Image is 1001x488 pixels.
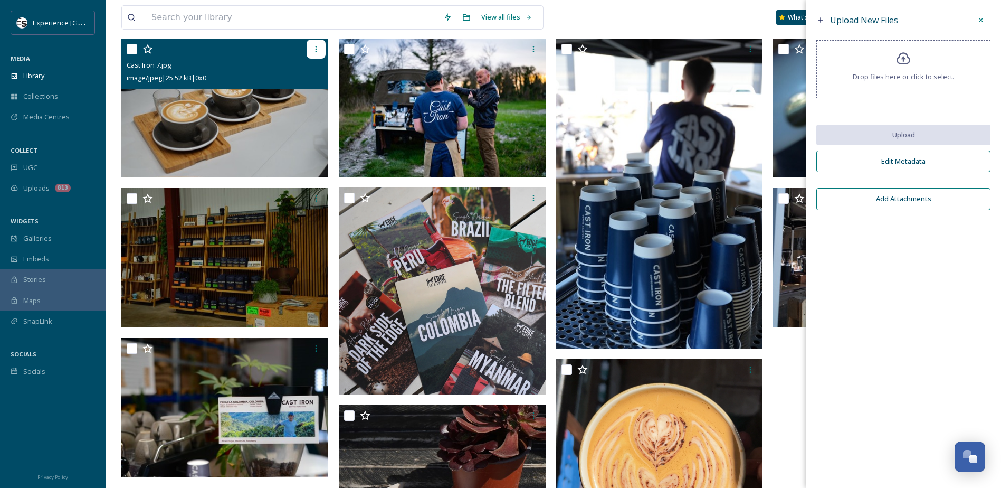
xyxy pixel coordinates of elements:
[55,184,71,192] div: 813
[11,54,30,62] span: MEDIA
[23,296,41,306] span: Maps
[955,442,985,472] button: Open Chat
[339,187,546,395] img: Edge Coffee 3.png
[816,125,990,145] button: Upload
[476,7,538,27] a: View all files
[339,39,546,176] img: Cast Iron 6.jpg
[23,367,45,377] span: Socials
[23,163,37,173] span: UGC
[23,254,49,264] span: Embeds
[23,91,58,101] span: Collections
[853,72,954,82] span: Drop files here or click to select.
[17,17,27,28] img: WSCC%20ES%20Socials%20Icon%20-%20Secondary%20-%20Black.jpg
[127,60,171,70] span: Cast Iron 7.jpg
[121,338,328,477] img: Cast Iron 1.jpg
[11,146,37,154] span: COLLECT
[37,474,68,481] span: Privacy Policy
[23,316,52,326] span: SnapLink
[23,233,52,243] span: Galleries
[146,6,438,29] input: Search your library
[121,39,328,177] img: Cast Iron 7.jpg
[816,188,990,210] button: Add Attachments
[121,188,328,327] img: Cast Iron 3.jpg
[11,350,36,358] span: SOCIALS
[11,217,39,225] span: WIDGETS
[816,151,990,172] button: Edit Metadata
[127,73,206,82] span: image/jpeg | 25.52 kB | 0 x 0
[23,71,44,81] span: Library
[830,14,898,26] span: Upload New Files
[23,275,46,285] span: Stories
[23,183,50,193] span: Uploads
[33,17,137,27] span: Experience [GEOGRAPHIC_DATA]
[776,10,829,25] a: What's New
[556,39,763,349] img: Cast Iron 5.jpg
[773,39,980,177] img: Cast Iron 4.jpg
[37,470,68,483] a: Privacy Policy
[23,112,70,122] span: Media Centres
[773,188,980,327] img: Cast Iron 2.jpg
